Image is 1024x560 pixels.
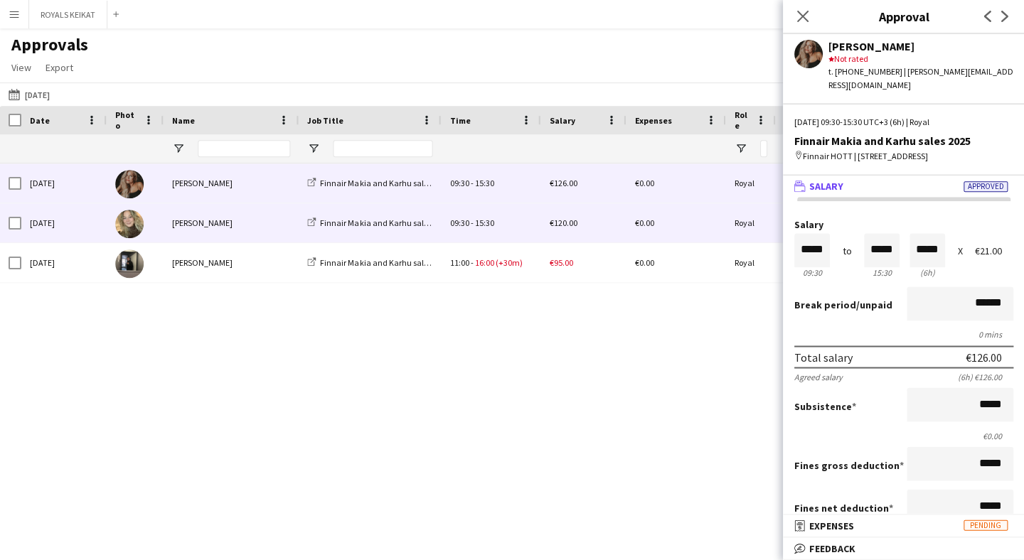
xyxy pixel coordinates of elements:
span: Photo [115,109,138,131]
div: [DATE] [21,203,107,242]
span: 15:30 [474,178,494,188]
div: Agreed salary [794,371,842,382]
div: [PERSON_NAME] [164,243,299,282]
input: Role Filter Input [759,140,767,157]
input: Name Filter Input [198,140,290,157]
img: Sakari Jylhä [115,249,144,278]
div: 0 mins [794,329,1013,340]
span: 11:00 [449,257,469,268]
span: - [470,217,473,228]
img: Janina Varis [115,170,144,198]
span: Approved [963,181,1007,192]
span: Salary [549,115,575,126]
div: €0.00 [794,430,1013,441]
div: Finnair HOTT | [STREET_ADDRESS] [794,150,1013,163]
span: View [11,61,31,74]
span: (+30m) [495,257,522,268]
a: Finnair Makia and Karhu sales 2025 [307,257,449,268]
span: Salary [809,180,843,193]
span: Export [46,61,73,74]
div: (6h) €126.00 [957,371,1013,382]
div: Finnair HOTT [775,163,917,203]
span: €0.00 [634,257,654,268]
span: Break period [794,298,855,311]
span: Finnair Makia and Karhu sales 2025 [320,257,449,268]
button: Open Filter Menu [734,142,747,155]
button: [DATE] [6,86,53,103]
span: Feedback [809,542,855,554]
h3: Approval [782,7,1024,26]
label: /unpaid [794,298,892,311]
div: 15:30 [863,267,899,278]
div: Total salary [794,350,852,364]
mat-expansion-panel-header: SalaryApproved [782,176,1024,197]
div: [DATE] 09:30-15:30 UTC+3 (6h) | Royal [794,116,1013,129]
div: [PERSON_NAME] [164,163,299,203]
a: Finnair Makia and Karhu sales 2025 [307,178,449,188]
label: Fines net deduction [794,501,892,514]
div: to [842,246,851,257]
span: €95.00 [549,257,572,268]
span: Date [30,115,50,126]
div: Royal [725,243,775,282]
span: Job Title [307,115,343,126]
label: Salary [794,220,1013,230]
button: Open Filter Menu [307,142,320,155]
img: Maisa Tamminen [115,210,144,238]
button: ROYALS KEIKAT [29,1,107,28]
div: Finnair HOTT [775,203,917,242]
div: X [956,246,961,257]
button: Open Filter Menu [172,142,185,155]
span: €126.00 [549,178,577,188]
mat-expansion-panel-header: Feedback [782,537,1024,559]
div: Not rated [828,53,1013,65]
div: €21.00 [974,246,1013,257]
div: [DATE] [21,243,107,282]
span: €0.00 [634,178,654,188]
input: Job Title Filter Input [333,140,432,157]
span: 16:00 [474,257,494,268]
span: - [470,257,473,268]
div: Royal [725,163,775,203]
span: 09:30 [449,178,469,188]
div: 6h [909,267,944,278]
a: View [6,58,37,77]
mat-expansion-panel-header: ExpensesPending [782,515,1024,536]
span: Finnair Makia and Karhu sales 2025 [320,217,449,228]
label: Subsistence [794,399,855,412]
span: Finnair Makia and Karhu sales 2025 [320,178,449,188]
span: Expenses [634,115,671,126]
div: 09:30 [794,267,829,278]
div: [DATE] [21,163,107,203]
span: - [470,178,473,188]
span: Expenses [809,519,853,532]
div: [PERSON_NAME] [164,203,299,242]
div: t. [PHONE_NUMBER] | [PERSON_NAME][EMAIL_ADDRESS][DOMAIN_NAME] [828,65,1013,91]
span: Pending [963,519,1007,530]
a: Export [40,58,79,77]
span: €120.00 [549,217,577,228]
div: Finnair HOTT [775,243,917,282]
a: Finnair Makia and Karhu sales 2025 [307,217,449,228]
div: €126.00 [965,350,1001,364]
span: 15:30 [474,217,494,228]
span: 09:30 [449,217,469,228]
div: Royal [725,203,775,242]
span: Time [449,115,470,126]
div: [PERSON_NAME] [828,40,1013,53]
span: Role [734,109,750,131]
label: Fines gross deduction [794,458,903,471]
span: €0.00 [634,217,654,228]
span: Name [172,115,195,126]
div: Finnair Makia and Karhu sales 2025 [794,134,1013,147]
